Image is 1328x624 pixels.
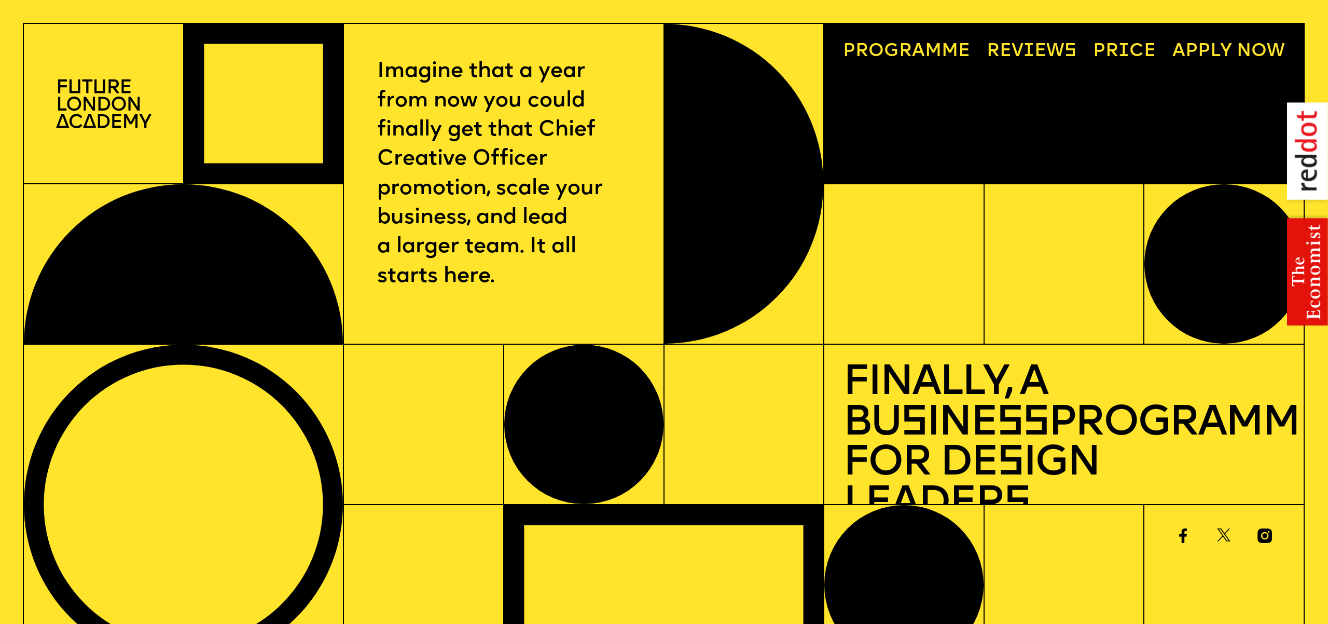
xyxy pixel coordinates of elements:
a: Apply now [1163,33,1294,70]
a: Reviews [977,33,1086,70]
span: A [1172,43,1185,61]
span: s [997,443,1023,485]
span: s [1004,483,1030,525]
span: ss [997,403,1048,445]
span: a [912,43,925,61]
span: s [901,403,926,445]
p: Imagine that a year from now you could finally get that Chief Creative Officer promotion, scale y... [377,57,630,291]
a: Price [1084,33,1165,70]
a: Programme [834,33,979,70]
h1: Finally, a Bu ine Programme for De ign Leader [843,363,1285,525]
